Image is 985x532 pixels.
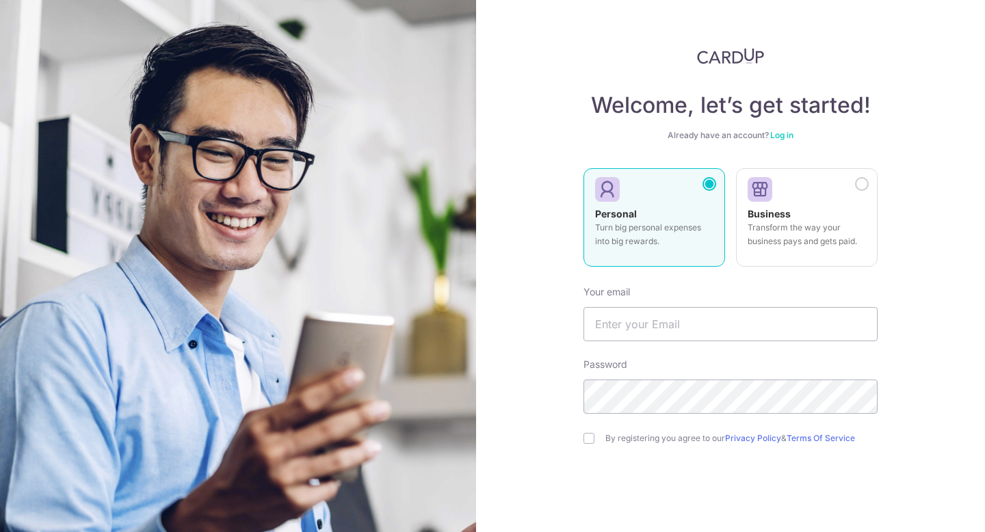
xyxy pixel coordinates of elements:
[583,307,878,341] input: Enter your Email
[725,433,781,443] a: Privacy Policy
[748,208,791,220] strong: Business
[583,130,878,141] div: Already have an account?
[595,208,637,220] strong: Personal
[583,168,725,275] a: Personal Turn big personal expenses into big rewards.
[605,433,878,444] label: By registering you agree to our &
[736,168,878,275] a: Business Transform the way your business pays and gets paid.
[697,48,764,64] img: CardUp Logo
[583,92,878,119] h4: Welcome, let’s get started!
[787,433,855,443] a: Terms Of Service
[583,285,630,299] label: Your email
[627,471,835,524] iframe: reCAPTCHA
[583,358,627,371] label: Password
[748,221,866,248] p: Transform the way your business pays and gets paid.
[770,130,793,140] a: Log in
[595,221,713,248] p: Turn big personal expenses into big rewards.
